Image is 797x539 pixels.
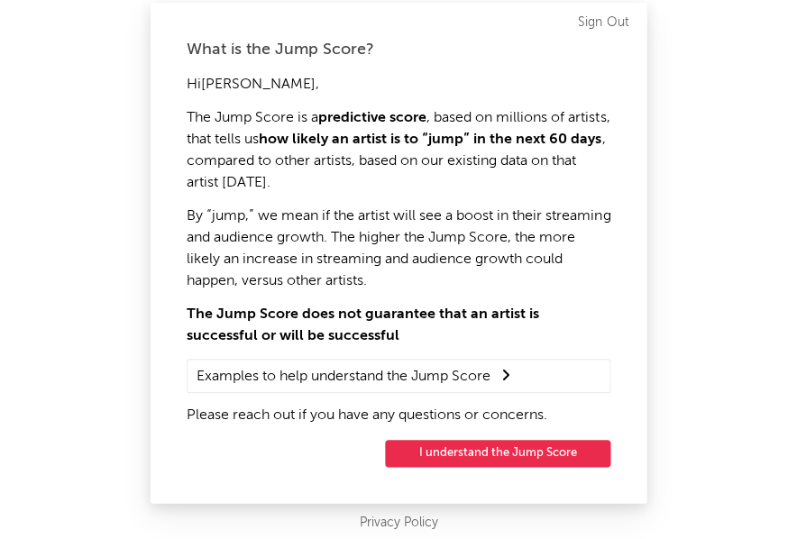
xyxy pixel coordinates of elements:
[385,440,610,467] button: I understand the Jump Score
[187,206,610,292] p: By “jump,” we mean if the artist will see a boost in their streaming and audience growth. The hig...
[187,107,610,194] p: The Jump Score is a , based on millions of artists, that tells us , compared to other artists, ba...
[187,39,610,60] div: What is the Jump Score?
[187,307,539,343] strong: The Jump Score does not guarantee that an artist is successful or will be successful
[578,12,628,33] a: Sign Out
[197,364,600,388] summary: Examples to help understand the Jump Score
[187,74,610,96] p: Hi [PERSON_NAME] ,
[318,111,426,125] strong: predictive score
[360,512,438,534] a: Privacy Policy
[259,132,601,147] strong: how likely an artist is to “jump” in the next 60 days
[187,405,610,426] p: Please reach out if you have any questions or concerns.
